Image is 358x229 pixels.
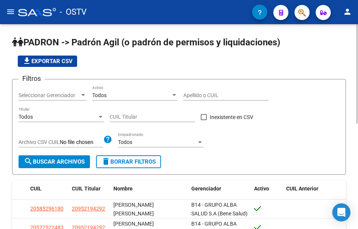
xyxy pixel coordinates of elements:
span: CUIL Anterior [286,186,318,192]
span: [PERSON_NAME] [PERSON_NAME] [113,202,154,217]
button: Borrar Filtros [96,155,161,168]
span: Nombre [113,186,133,192]
span: Todos [19,114,33,120]
span: Seleccionar Gerenciador [19,92,80,99]
button: Buscar Archivos [19,155,90,168]
mat-icon: person [343,7,352,16]
span: Inexistente en CSV [210,113,253,122]
span: - OSTV [60,4,87,20]
span: Activo [254,186,269,192]
span: Exportar CSV [22,58,73,65]
datatable-header-cell: CUIL Anterior [283,181,346,197]
span: Buscar Archivos [24,158,85,165]
span: 20585296180 [30,206,64,212]
span: CUIL [30,186,42,192]
mat-icon: menu [6,7,15,16]
datatable-header-cell: Gerenciador [188,181,251,197]
datatable-header-cell: CUIL Titular [69,181,110,197]
datatable-header-cell: Activo [251,181,284,197]
span: CUIL Titular [72,186,101,192]
span: Archivo CSV CUIL [19,139,60,145]
button: Exportar CSV [18,56,77,67]
datatable-header-cell: Nombre [110,181,188,197]
mat-icon: search [24,157,33,166]
span: 20952194292 [72,206,105,212]
span: Gerenciador [191,186,221,192]
div: Open Intercom Messenger [332,203,350,221]
h3: Filtros [19,73,45,84]
mat-icon: file_download [22,56,31,65]
mat-icon: help [103,135,112,144]
mat-icon: delete [101,157,110,166]
span: Todos [92,92,107,98]
input: Archivo CSV CUIL [60,139,103,146]
datatable-header-cell: CUIL [27,181,69,197]
span: Todos [118,139,132,145]
span: PADRON -> Padrón Agil (o padrón de permisos y liquidaciones) [12,37,280,48]
span: B14 - GRUPO ALBA SALUD S.A (Bene Salud) [191,202,248,217]
span: Borrar Filtros [101,158,156,165]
